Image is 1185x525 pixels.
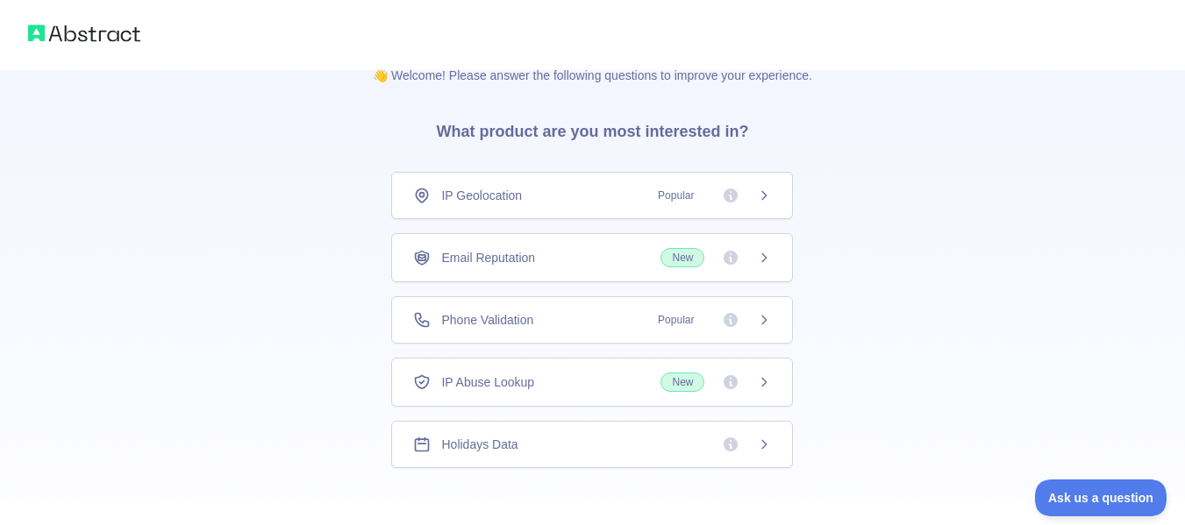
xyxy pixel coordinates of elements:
[441,311,533,329] span: Phone Validation
[441,373,534,391] span: IP Abuse Lookup
[660,248,704,267] span: New
[408,84,776,172] h3: What product are you most interested in?
[28,21,140,46] img: Abstract logo
[441,249,535,266] span: Email Reputation
[660,372,704,392] span: New
[647,311,704,329] span: Popular
[1035,479,1167,516] iframe: Toggle Customer Support
[647,187,704,204] span: Popular
[441,436,518,453] span: Holidays Data
[441,187,522,204] span: IP Geolocation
